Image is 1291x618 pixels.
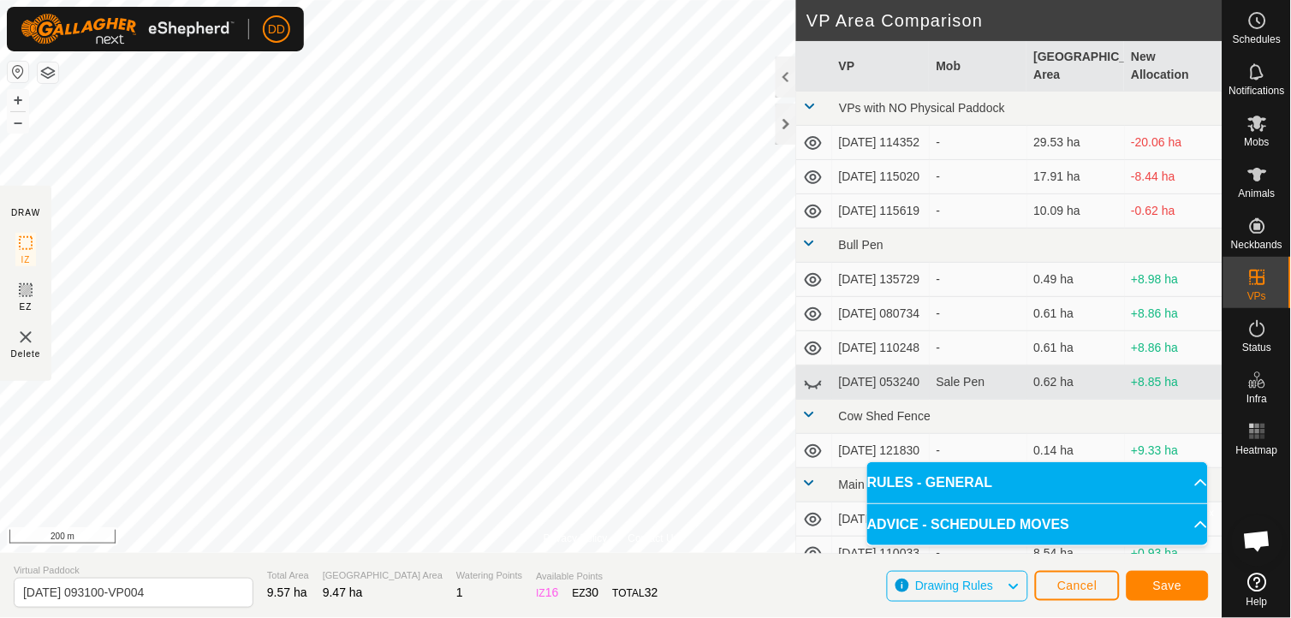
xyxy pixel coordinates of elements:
[11,348,41,360] span: Delete
[1027,41,1125,92] th: [GEOGRAPHIC_DATA] Area
[832,194,930,229] td: [DATE] 115619
[1027,126,1125,160] td: 29.53 ha
[937,134,1020,152] div: -
[1239,188,1276,199] span: Animals
[832,365,930,400] td: [DATE] 053240
[1027,331,1125,365] td: 0.61 ha
[839,238,883,252] span: Bull Pen
[839,101,1005,115] span: VPs with NO Physical Paddock
[628,531,679,546] a: Contact Us
[1127,571,1209,601] button: Save
[1125,434,1223,468] td: +9.33 ha
[1125,263,1223,297] td: +8.98 ha
[536,584,558,602] div: IZ
[937,168,1020,186] div: -
[832,263,930,297] td: [DATE] 135729
[1246,597,1268,607] span: Help
[11,206,40,219] div: DRAW
[1247,291,1266,301] span: VPs
[867,472,993,493] span: RULES - GENERAL
[456,585,463,599] span: 1
[14,563,253,578] span: Virtual Paddock
[1125,160,1223,194] td: -8.44 ha
[832,502,930,537] td: [DATE] 125041
[839,478,901,491] span: Main Fence
[832,331,930,365] td: [DATE] 110248
[8,112,28,133] button: –
[832,41,930,92] th: VP
[867,462,1208,503] p-accordion-header: RULES - GENERAL
[1125,331,1223,365] td: +8.86 ha
[937,202,1020,220] div: -
[937,339,1020,357] div: -
[832,160,930,194] td: [DATE] 115020
[937,373,1020,391] div: Sale Pen
[1153,579,1182,592] span: Save
[937,442,1020,460] div: -
[832,537,930,571] td: [DATE] 110033
[20,300,33,313] span: EZ
[21,253,31,266] span: IZ
[915,579,993,592] span: Drawing Rules
[1125,194,1223,229] td: -0.62 ha
[21,14,235,45] img: Gallagher Logo
[15,327,36,348] img: VP
[1027,194,1125,229] td: 10.09 ha
[930,41,1027,92] th: Mob
[806,10,1223,31] h2: VP Area Comparison
[544,531,608,546] a: Privacy Policy
[323,568,443,583] span: [GEOGRAPHIC_DATA] Area
[645,585,658,599] span: 32
[1027,434,1125,468] td: 0.14 ha
[536,569,657,584] span: Available Points
[268,21,285,39] span: DD
[839,409,931,423] span: Cow Shed Fence
[1027,537,1125,571] td: 8.54 ha
[1027,263,1125,297] td: 0.49 ha
[1125,537,1223,571] td: +0.93 ha
[937,270,1020,288] div: -
[937,305,1020,323] div: -
[1242,342,1271,353] span: Status
[586,585,599,599] span: 30
[1232,515,1283,567] div: Open chat
[1233,34,1281,45] span: Schedules
[1035,571,1120,601] button: Cancel
[832,434,930,468] td: [DATE] 121830
[937,544,1020,562] div: -
[1027,365,1125,400] td: 0.62 ha
[1125,126,1223,160] td: -20.06 ha
[1246,394,1267,404] span: Infra
[1027,297,1125,331] td: 0.61 ha
[38,62,58,83] button: Map Layers
[1125,365,1223,400] td: +8.85 ha
[267,585,307,599] span: 9.57 ha
[832,297,930,331] td: [DATE] 080734
[832,126,930,160] td: [DATE] 114352
[1027,160,1125,194] td: 17.91 ha
[867,504,1208,545] p-accordion-header: ADVICE - SCHEDULED MOVES
[456,568,522,583] span: Watering Points
[1223,566,1291,614] a: Help
[1125,41,1223,92] th: New Allocation
[613,584,658,602] div: TOTAL
[1245,137,1270,147] span: Mobs
[323,585,363,599] span: 9.47 ha
[267,568,309,583] span: Total Area
[1236,445,1278,455] span: Heatmap
[1231,240,1282,250] span: Neckbands
[1229,86,1285,96] span: Notifications
[1057,579,1098,592] span: Cancel
[545,585,559,599] span: 16
[573,584,599,602] div: EZ
[8,62,28,82] button: Reset Map
[8,90,28,110] button: +
[867,514,1069,535] span: ADVICE - SCHEDULED MOVES
[1125,297,1223,331] td: +8.86 ha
